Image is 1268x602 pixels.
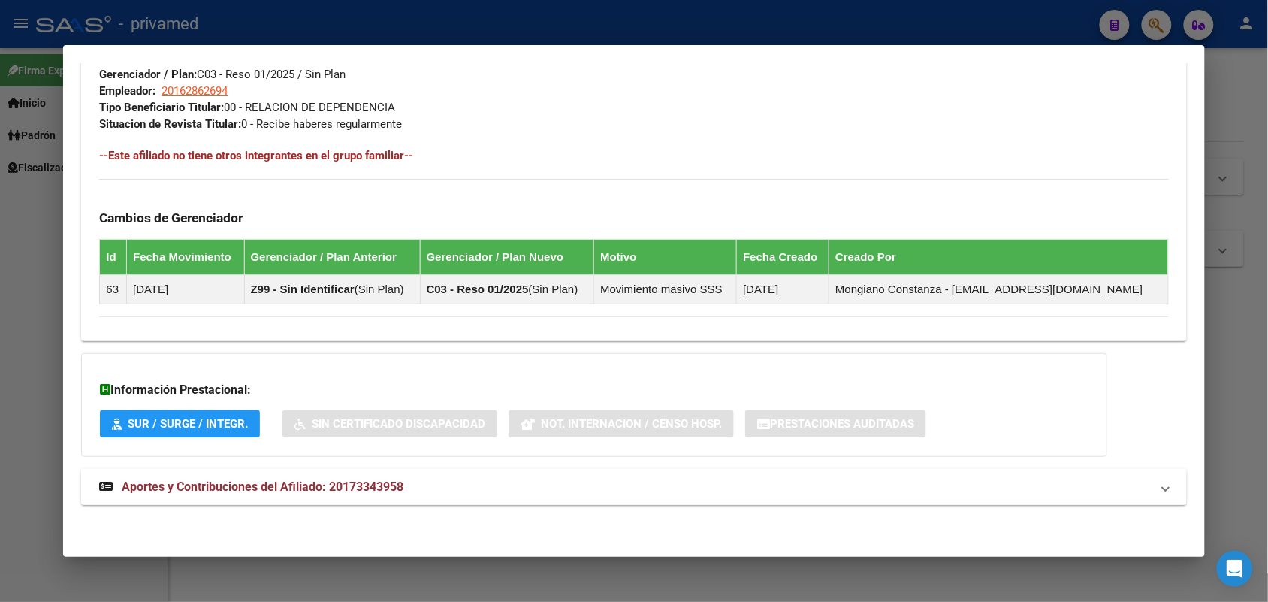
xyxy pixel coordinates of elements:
mat-expansion-panel-header: Aportes y Contribuciones del Afiliado: 20173343958 [81,469,1186,505]
strong: C03 - Reso 01/2025 [427,283,529,295]
strong: Situacion de Revista Titular: [99,117,241,131]
td: Movimiento masivo SSS [594,275,737,304]
button: Sin Certificado Discapacidad [282,410,497,438]
span: Sin Plan [533,283,575,295]
button: Prestaciones Auditadas [745,410,926,438]
th: Gerenciador / Plan Nuevo [420,240,594,275]
td: [DATE] [127,275,244,304]
h3: Información Prestacional: [100,381,1088,399]
td: [DATE] [737,275,829,304]
h4: --Este afiliado no tiene otros integrantes en el grupo familiar-- [99,147,1168,164]
button: Not. Internacion / Censo Hosp. [509,410,734,438]
span: Aportes y Contribuciones del Afiliado: 20173343958 [122,479,403,494]
span: Prestaciones Auditadas [770,418,914,431]
td: 63 [100,275,127,304]
div: Open Intercom Messenger [1217,551,1253,587]
strong: Empleador: [99,84,155,98]
span: 00 - RELACION DE DEPENDENCIA [99,101,395,114]
th: Fecha Creado [737,240,829,275]
strong: Tipo Beneficiario Titular: [99,101,224,114]
td: Mongiano Constanza - [EMAIL_ADDRESS][DOMAIN_NAME] [829,275,1168,304]
th: Motivo [594,240,737,275]
strong: Gerenciador / Plan: [99,68,197,81]
span: Sin Plan [358,283,400,295]
span: Not. Internacion / Censo Hosp. [541,418,722,431]
h3: Cambios de Gerenciador [99,210,1168,226]
strong: Z99 - Sin Identificar [251,283,355,295]
td: ( ) [244,275,420,304]
th: Id [100,240,127,275]
button: SUR / SURGE / INTEGR. [100,410,260,438]
th: Fecha Movimiento [127,240,244,275]
td: ( ) [420,275,594,304]
span: C03 - Reso 01/2025 / Sin Plan [99,68,346,81]
span: Sin Certificado Discapacidad [312,418,485,431]
span: 20162862694 [162,84,228,98]
th: Creado Por [829,240,1168,275]
th: Gerenciador / Plan Anterior [244,240,420,275]
span: 0 - Recibe haberes regularmente [99,117,402,131]
span: SUR / SURGE / INTEGR. [128,418,248,431]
